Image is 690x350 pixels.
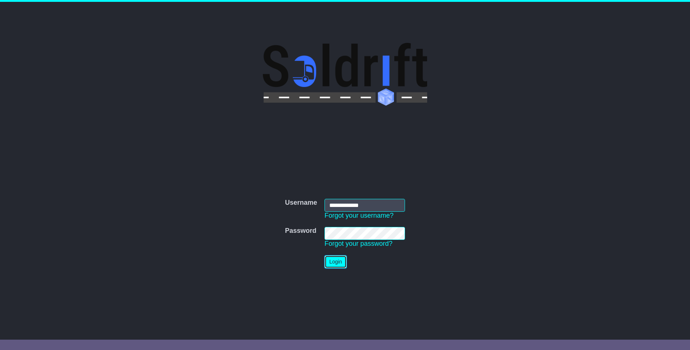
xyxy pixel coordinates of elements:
[285,199,317,207] label: Username
[285,227,316,235] label: Password
[325,240,392,247] a: Forgot your password?
[263,43,427,106] img: Soldrift Pty Ltd
[325,255,347,268] button: Login
[325,212,394,219] a: Forgot your username?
